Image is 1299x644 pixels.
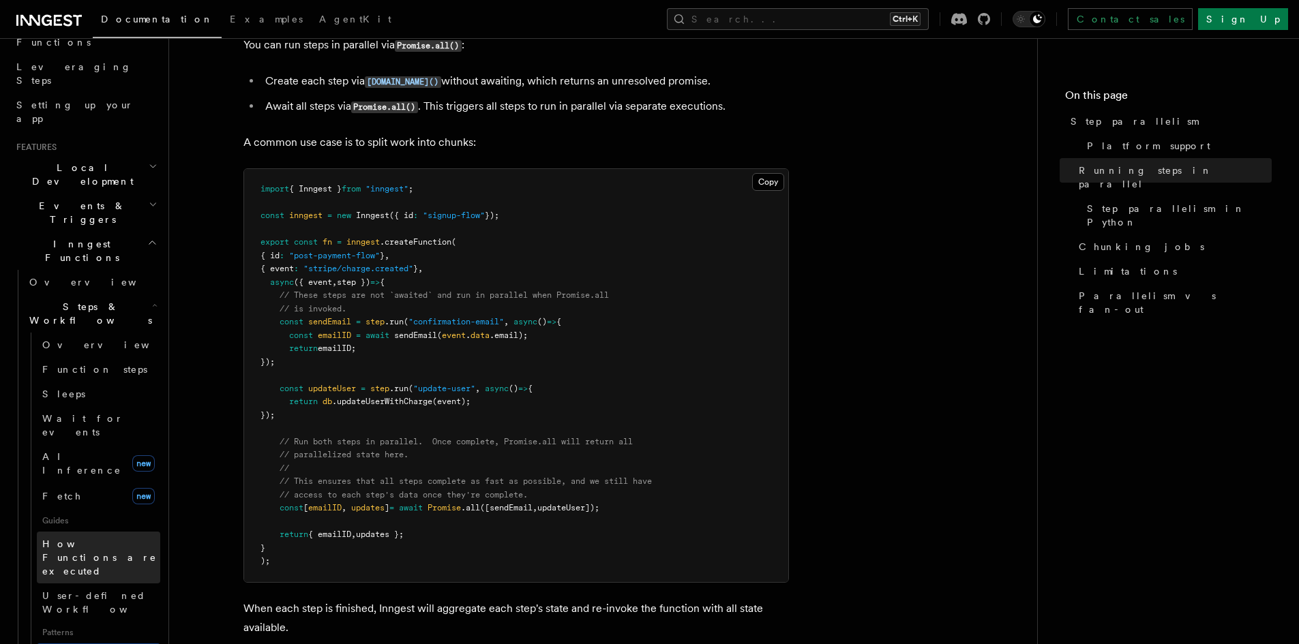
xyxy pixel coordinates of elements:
[132,455,155,472] span: new
[280,304,346,313] span: // is invoked.
[752,173,784,191] button: Copy
[261,97,789,117] li: Await all steps via . This triggers all steps to run in parallel via separate executions.
[308,384,356,393] span: updateUser
[29,277,170,288] span: Overview
[230,14,303,25] span: Examples
[385,251,389,260] span: ,
[356,530,404,539] span: updates };
[537,503,599,512] span: updateUser]);
[389,503,394,512] span: =
[1073,259,1272,283] a: Limitations
[11,232,160,270] button: Inngest Functions
[480,503,533,512] span: ([sendEmail
[260,543,265,553] span: }
[323,237,332,247] span: fn
[280,476,652,486] span: // This ensures that all steps complete as fast as possible, and we still have
[42,491,82,502] span: Fetch
[243,35,789,55] p: You can run steps in parallel via :
[365,76,441,88] code: [DOMAIN_NAME]()
[1198,8,1288,30] a: Sign Up
[243,599,789,637] p: When each step is finished, Inngest will aggregate each step's state and re-invoke the function w...
[342,503,346,512] span: ,
[365,331,389,340] span: await
[42,388,85,399] span: Sleeps
[243,133,789,152] p: A common use case is to split work into chunks:
[394,331,437,340] span: sendEmail
[418,264,423,273] span: ,
[504,317,509,326] span: ,
[319,14,391,25] span: AgentKit
[351,102,418,113] code: Promise.all()
[11,55,160,93] a: Leveraging Steps
[132,488,155,504] span: new
[260,184,289,194] span: import
[294,277,332,287] span: ({ event
[556,317,561,326] span: {
[42,364,147,375] span: Function steps
[289,184,342,194] span: { Inngest }
[365,74,441,87] a: [DOMAIN_NAME]()
[16,61,132,86] span: Leveraging Steps
[1073,234,1272,259] a: Chunking jobs
[1087,139,1210,153] span: Platform support
[260,237,289,247] span: export
[24,300,152,327] span: Steps & Workflows
[1071,114,1198,128] span: Step parallelism
[1081,196,1272,234] a: Step parallelism in Python
[466,331,471,340] span: .
[337,237,342,247] span: =
[37,333,160,357] a: Overview
[11,237,147,264] span: Inngest Functions
[1073,283,1272,322] a: Parallelism vs fan-out
[475,384,480,393] span: ,
[389,211,413,220] span: ({ id
[890,12,921,26] kbd: Ctrl+K
[365,184,408,194] span: "inngest"
[408,184,413,194] span: ;
[294,237,318,247] span: const
[101,14,213,25] span: Documentation
[408,384,413,393] span: (
[432,397,471,406] span: (event);
[294,264,299,273] span: :
[342,184,361,194] span: from
[42,339,183,350] span: Overview
[547,317,556,326] span: =>
[1079,240,1204,254] span: Chunking jobs
[667,8,929,30] button: Search...Ctrl+K
[395,40,462,52] code: Promise.all()
[280,463,289,473] span: //
[37,583,160,622] a: User-defined Workflows
[24,270,160,294] a: Overview
[389,384,408,393] span: .run
[42,451,121,476] span: AI Inference
[442,331,466,340] span: event
[1079,289,1272,316] span: Parallelism vs fan-out
[323,397,332,406] span: db
[399,503,423,512] span: await
[289,251,380,260] span: "post-payment-flow"
[356,331,361,340] span: =
[346,237,380,247] span: inngest
[413,211,418,220] span: :
[260,211,284,220] span: const
[280,317,303,326] span: const
[260,410,275,420] span: });
[385,317,404,326] span: .run
[289,211,323,220] span: inngest
[37,510,160,532] span: Guides
[37,532,160,583] a: How Functions are executed
[351,503,385,512] span: updates
[370,277,380,287] span: =>
[37,357,160,382] a: Function steps
[311,4,400,37] a: AgentKit
[1068,8,1193,30] a: Contact sales
[1079,164,1272,191] span: Running steps in parallel
[428,503,461,512] span: Promise
[337,277,370,287] span: step })
[318,331,351,340] span: emailID
[261,72,789,91] li: Create each step via without awaiting, which returns an unresolved promise.
[513,317,537,326] span: async
[42,538,157,577] span: How Functions are executed
[37,622,160,643] span: Patterns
